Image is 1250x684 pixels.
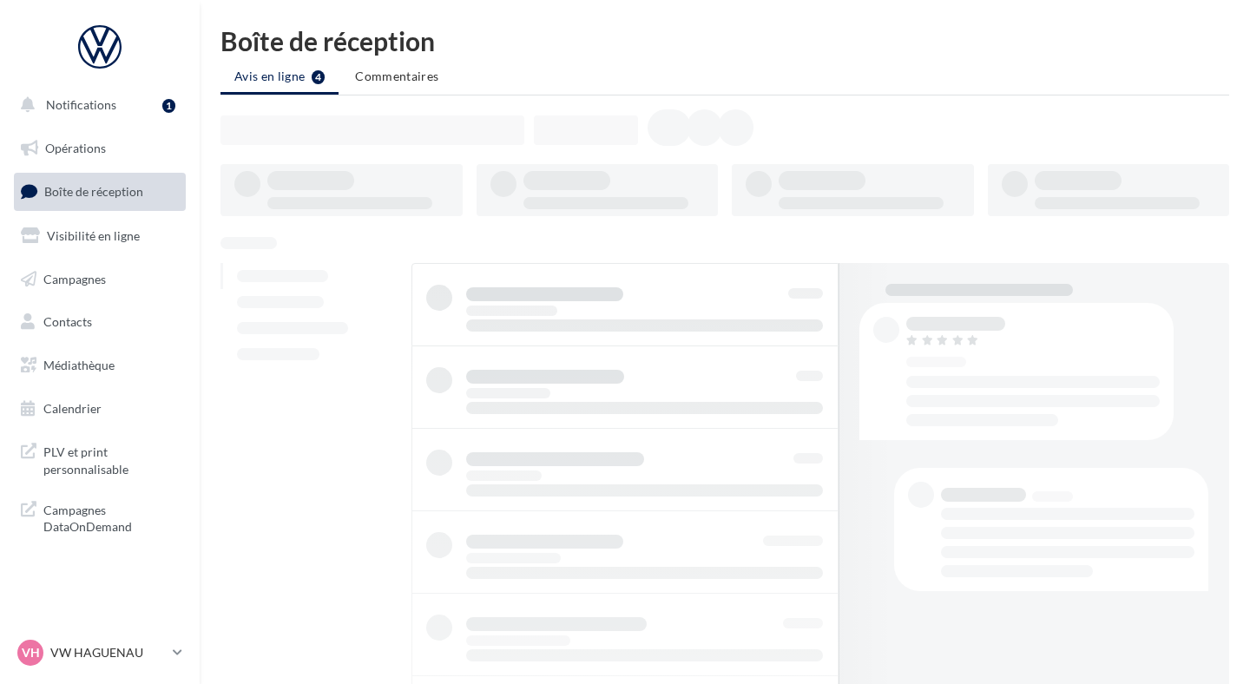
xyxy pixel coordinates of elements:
[44,184,143,199] span: Boîte de réception
[10,261,189,298] a: Campagnes
[43,271,106,286] span: Campagnes
[10,347,189,384] a: Médiathèque
[10,87,182,123] button: Notifications 1
[355,69,438,83] span: Commentaires
[43,314,92,329] span: Contacts
[10,130,189,167] a: Opérations
[43,498,179,536] span: Campagnes DataOnDemand
[43,401,102,416] span: Calendrier
[10,433,189,484] a: PLV et print personnalisable
[10,218,189,254] a: Visibilité en ligne
[22,644,40,661] span: VH
[50,644,166,661] p: VW HAGUENAU
[43,358,115,372] span: Médiathèque
[46,97,116,112] span: Notifications
[47,228,140,243] span: Visibilité en ligne
[45,141,106,155] span: Opérations
[162,99,175,113] div: 1
[10,491,189,543] a: Campagnes DataOnDemand
[43,440,179,477] span: PLV et print personnalisable
[10,391,189,427] a: Calendrier
[10,304,189,340] a: Contacts
[10,173,189,210] a: Boîte de réception
[14,636,186,669] a: VH VW HAGUENAU
[220,28,1229,54] div: Boîte de réception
